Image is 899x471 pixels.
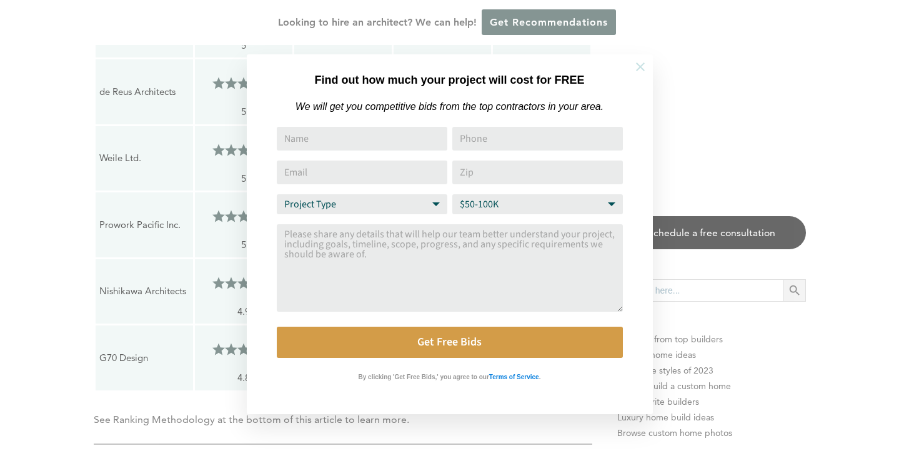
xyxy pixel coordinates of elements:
input: Phone [452,127,623,151]
input: Email Address [277,161,447,184]
strong: By clicking 'Get Free Bids,' you agree to our [359,374,489,380]
input: Zip [452,161,623,184]
strong: Find out how much your project will cost for FREE [314,74,584,86]
strong: Terms of Service [489,374,539,380]
button: Get Free Bids [277,327,623,358]
strong: . [539,374,541,380]
select: Budget Range [452,194,623,214]
textarea: Comment or Message [277,224,623,312]
em: We will get you competitive bids from the top contractors in your area. [296,101,603,112]
button: Close [618,45,662,89]
a: Terms of Service [489,370,539,381]
input: Name [277,127,447,151]
select: Project Type [277,194,447,214]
